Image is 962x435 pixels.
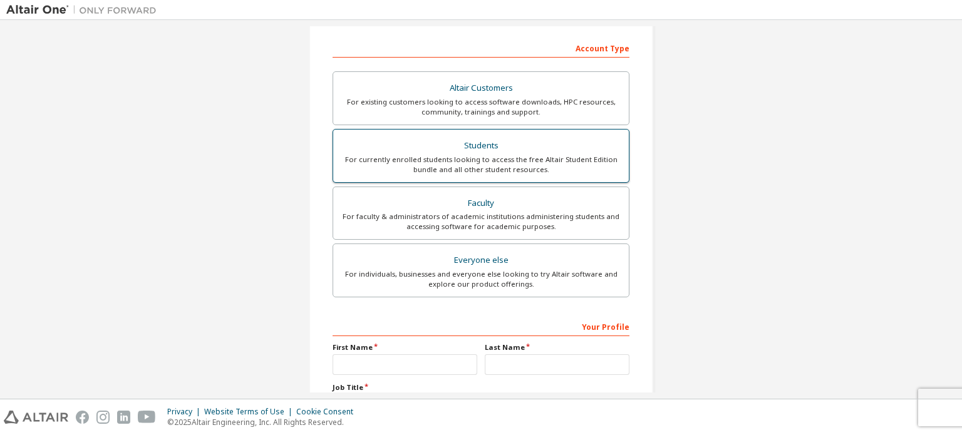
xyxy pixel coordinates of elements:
[333,38,629,58] div: Account Type
[6,4,163,16] img: Altair One
[341,137,621,155] div: Students
[341,79,621,97] div: Altair Customers
[117,411,130,424] img: linkedin.svg
[341,97,621,117] div: For existing customers looking to access software downloads, HPC resources, community, trainings ...
[167,417,361,427] p: © 2025 Altair Engineering, Inc. All Rights Reserved.
[96,411,110,424] img: instagram.svg
[138,411,156,424] img: youtube.svg
[485,342,629,352] label: Last Name
[341,252,621,269] div: Everyone else
[296,407,361,417] div: Cookie Consent
[333,382,629,392] label: Job Title
[333,316,629,336] div: Your Profile
[204,407,296,417] div: Website Terms of Use
[341,269,621,289] div: For individuals, businesses and everyone else looking to try Altair software and explore our prod...
[341,155,621,175] div: For currently enrolled students looking to access the free Altair Student Edition bundle and all ...
[333,342,477,352] label: First Name
[4,411,68,424] img: altair_logo.svg
[341,195,621,212] div: Faculty
[167,407,204,417] div: Privacy
[341,212,621,232] div: For faculty & administrators of academic institutions administering students and accessing softwa...
[76,411,89,424] img: facebook.svg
